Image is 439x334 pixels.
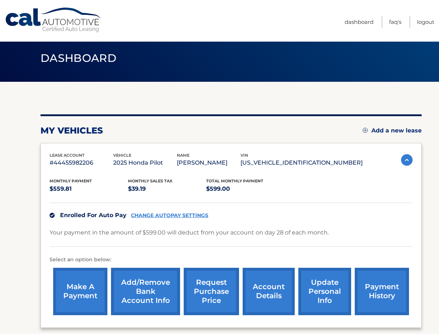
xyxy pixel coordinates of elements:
[298,268,351,315] a: update personal info
[417,16,434,28] a: Logout
[41,125,103,136] h2: my vehicles
[363,127,422,134] a: Add a new lease
[113,158,177,168] p: 2025 Honda Pilot
[53,268,107,315] a: make a payment
[60,212,127,219] span: Enrolled For Auto Pay
[355,268,409,315] a: payment history
[206,178,263,183] span: Total Monthly Payment
[184,268,239,315] a: request purchase price
[389,16,401,28] a: FAQ's
[345,16,374,28] a: Dashboard
[50,153,85,158] span: lease account
[50,228,329,238] p: Your payment in the amount of $599.00 will deduct from your account on day 28 of each month.
[363,128,368,133] img: add.svg
[5,7,102,33] a: Cal Automotive
[177,153,189,158] span: name
[50,178,92,183] span: Monthly Payment
[50,158,113,168] p: #44455982206
[131,212,208,219] a: CHANGE AUTOPAY SETTINGS
[177,158,240,168] p: [PERSON_NAME]
[113,153,131,158] span: vehicle
[41,51,116,65] span: Dashboard
[401,154,413,166] img: accordion-active.svg
[111,268,180,315] a: Add/Remove bank account info
[240,153,248,158] span: vin
[243,268,295,315] a: account details
[128,184,206,194] p: $39.19
[128,178,172,183] span: Monthly sales Tax
[50,184,128,194] p: $559.81
[50,213,55,218] img: check.svg
[240,158,363,168] p: [US_VEHICLE_IDENTIFICATION_NUMBER]
[50,255,413,264] p: Select an option below:
[206,184,285,194] p: $599.00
